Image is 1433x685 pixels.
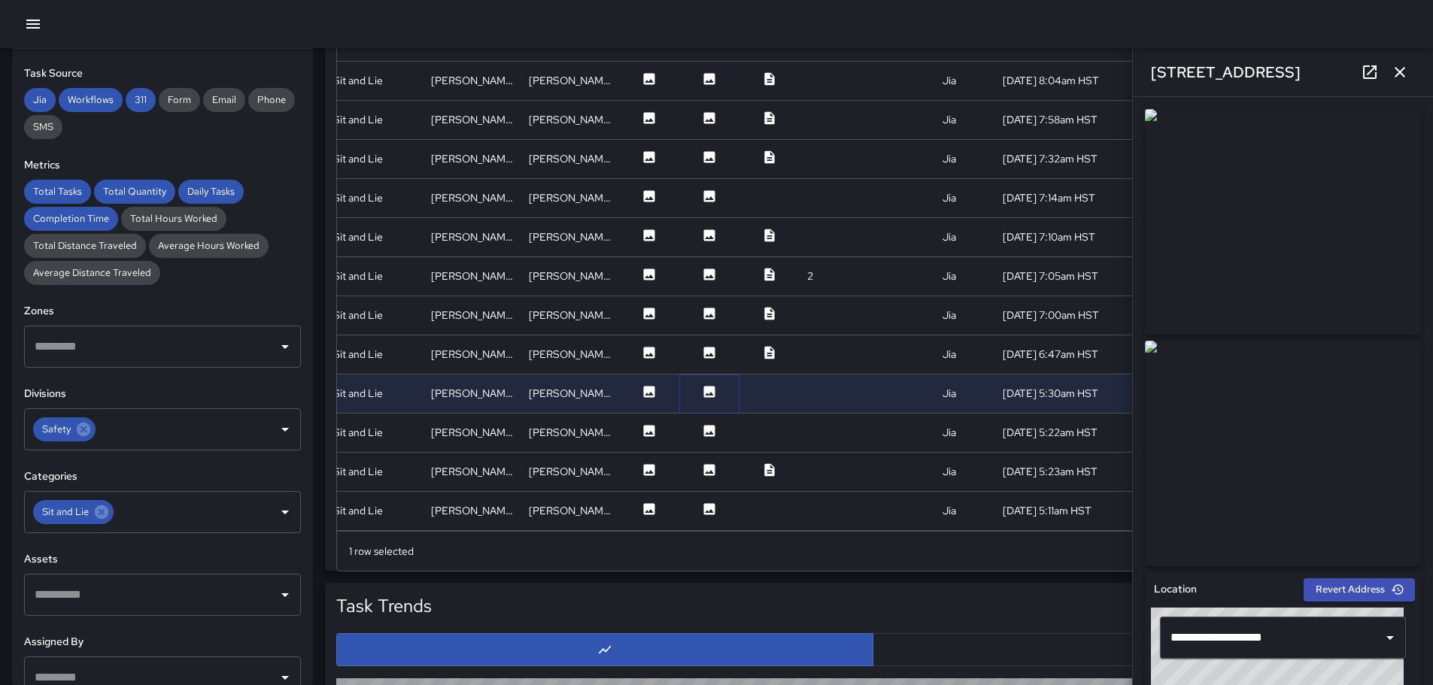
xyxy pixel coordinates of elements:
[1003,464,1098,479] div: 9/16/2025, 5:23am HST
[178,180,244,204] div: Daily Tasks
[203,88,245,112] div: Email
[1003,347,1098,362] div: 9/16/2025, 6:47am HST
[333,503,383,518] div: Sit and Lie
[431,425,514,440] div: Asha Micheals
[24,120,62,133] span: SMS
[431,386,514,401] div: Asha Micheals
[33,417,96,441] div: Safety
[1003,425,1098,440] div: 9/16/2025, 5:22am HST
[24,115,62,139] div: SMS
[529,229,612,244] div: Brian Hung
[349,544,414,559] div: 1 row selected
[159,93,200,106] span: Form
[24,634,301,650] h6: Assigned By
[275,502,296,523] button: Open
[431,503,514,518] div: Asha Micheals
[431,73,514,88] div: Brian Hung
[431,464,514,479] div: Zackary Secio
[336,594,432,618] h5: Task Trends
[149,239,269,252] span: Average Hours Worked
[275,584,296,605] button: Open
[333,308,383,323] div: Sit and Lie
[807,268,813,283] div: 2
[248,88,295,112] div: Phone
[121,207,226,231] div: Total Hours Worked
[24,261,160,285] div: Average Distance Traveled
[275,419,296,440] button: Open
[943,503,956,518] div: Jia
[333,347,383,362] div: Sit and Lie
[333,190,383,205] div: Sit and Lie
[333,151,383,166] div: Sit and Lie
[24,93,56,106] span: Jia
[529,464,612,479] div: Zackary Secio
[94,185,175,198] span: Total Quantity
[873,633,1410,666] button: Bar Chart
[59,88,123,112] div: Workflows
[333,268,383,283] div: Sit and Lie
[529,190,612,205] div: Brian Hung
[159,88,200,112] div: Form
[24,386,301,402] h6: Divisions
[1003,268,1098,283] div: 9/16/2025, 7:05am HST
[529,308,612,323] div: Brian Hung
[126,93,156,106] span: 311
[943,308,956,323] div: Jia
[94,180,175,204] div: Total Quantity
[943,347,956,362] div: Jia
[943,112,956,127] div: Jia
[333,112,383,127] div: Sit and Lie
[24,212,118,225] span: Completion Time
[333,73,383,88] div: Sit and Lie
[529,347,612,362] div: Brian Hung
[431,308,514,323] div: Brian Hung
[24,88,56,112] div: Jia
[126,88,156,112] div: 311
[431,112,514,127] div: Brian Hung
[24,65,301,82] h6: Task Source
[529,268,612,283] div: Brian Hung
[431,229,514,244] div: Brian Hung
[24,468,301,485] h6: Categories
[1003,308,1099,323] div: 9/16/2025, 7:00am HST
[24,303,301,320] h6: Zones
[33,420,80,438] span: Safety
[121,212,226,225] span: Total Hours Worked
[943,464,956,479] div: Jia
[529,425,612,440] div: Asha Micheals
[24,266,160,279] span: Average Distance Traveled
[203,93,245,106] span: Email
[943,386,956,401] div: Jia
[431,190,514,205] div: Brian Hung
[431,347,514,362] div: Brian Hung
[33,503,98,520] span: Sit and Lie
[275,336,296,357] button: Open
[1003,386,1098,401] div: 9/16/2025, 5:30am HST
[597,642,612,657] svg: Line Chart
[1003,190,1095,205] div: 9/16/2025, 7:14am HST
[336,633,873,666] button: Line Chart
[431,268,514,283] div: Brian Hung
[529,151,612,166] div: Brian Hung
[24,239,146,252] span: Total Distance Traveled
[24,157,301,174] h6: Metrics
[59,93,123,106] span: Workflows
[431,151,514,166] div: Brian Hung
[1003,229,1095,244] div: 9/16/2025, 7:10am HST
[1003,73,1099,88] div: 9/16/2025, 8:04am HST
[178,185,244,198] span: Daily Tasks
[24,551,301,568] h6: Assets
[333,229,383,244] div: Sit and Lie
[333,425,383,440] div: Sit and Lie
[529,112,612,127] div: Brian Hung
[149,234,269,258] div: Average Hours Worked
[529,73,612,88] div: Brian Hung
[24,207,118,231] div: Completion Time
[943,425,956,440] div: Jia
[1003,112,1098,127] div: 9/16/2025, 7:58am HST
[1003,151,1098,166] div: 9/16/2025, 7:32am HST
[943,268,956,283] div: Jia
[529,386,612,401] div: Asha Micheals
[333,464,383,479] div: Sit and Lie
[943,73,956,88] div: Jia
